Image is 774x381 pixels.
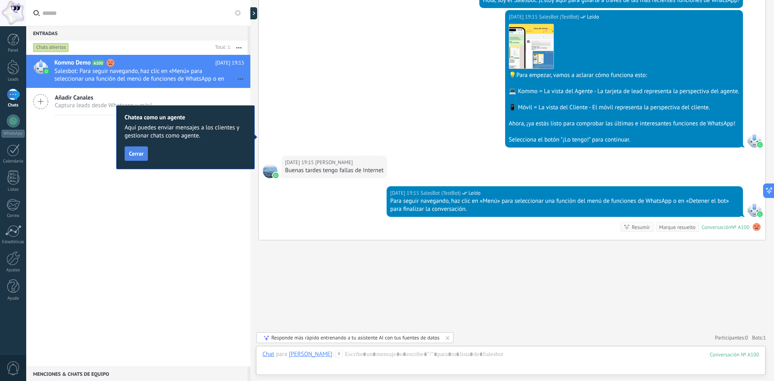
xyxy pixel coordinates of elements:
div: [DATE] 19:15 [509,13,539,21]
img: waba.svg [757,211,763,217]
span: Kommo Demo [54,59,91,67]
div: WhatsApp [2,130,25,137]
div: 💡Para empezar, vamos a aclarar cómo funciona esto: [509,71,739,79]
div: Estadísticas [2,239,25,245]
span: : [332,350,333,358]
div: Responde más rápido entrenando a tu asistente AI con tus fuentes de datos [271,334,439,341]
div: Ahora, ¡ya estás listo para comprobar las últimas e interesantes funciones de WhatsApp! [509,120,739,128]
span: Captura leads desde Whatsapp y más! [55,102,152,109]
span: Leído [468,189,481,197]
span: Leído [587,13,599,21]
div: [DATE] 19:15 [390,189,420,197]
h2: Chatea como un agente [125,114,246,121]
div: Buenas tardes tengo fallas de Internet [285,167,383,175]
span: 1 [763,334,766,341]
div: 💻 Kommo = La vista del Agente - La tarjeta de lead representa la perspectiva del agente. [509,87,739,96]
div: Total: 1 [212,44,230,52]
div: Para seguir navegando, haz clic en «Menú» para seleccionar una función del menú de funciones de W... [390,197,739,213]
span: Aquí puedes enviar mensajes a los clientes y gestionar chats como agente. [125,124,246,140]
div: Resumir [632,223,650,231]
span: Salesbot: Para seguir navegando, haz clic en «Menú» para seleccionar una función del menú de func... [54,67,229,83]
div: № A100 [731,224,749,231]
div: Listas [2,187,25,192]
span: 0 [745,334,748,341]
span: A100 [92,60,104,65]
span: Bots: [752,334,766,341]
span: SalesBot (TestBot) [420,189,461,197]
a: Kommo Demo A100 [DATE] 19:15 Salesbot: Para seguir navegando, haz clic en «Menú» para seleccionar... [26,55,250,88]
div: 100 [710,351,759,358]
div: Chats [2,103,25,108]
img: waba.svg [44,69,49,74]
div: Mostrar [249,7,257,19]
div: 📱 Móvil = La vista del Cliente - El móvil representa la perspectiva del cliente. [509,104,739,112]
div: Julián Berlanga [289,350,332,358]
div: Leads [2,77,25,82]
span: para [276,350,287,358]
button: Cerrar [125,146,148,161]
div: Conversación [701,224,731,231]
span: SalesBot [747,133,762,148]
div: Ajustes [2,268,25,273]
img: waba.svg [273,173,279,178]
div: Calendario [2,159,25,164]
div: Entradas [26,26,248,40]
a: Participantes:0 [715,334,748,341]
span: Añadir Canales [55,94,152,102]
div: Selecciona el botón "¡Lo tengo!" para continuar. [509,136,739,144]
span: Julián Berlanga [263,164,277,178]
span: [DATE] 19:15 [215,59,244,67]
div: Marque resuelto [659,223,695,231]
span: SalesBot (TestBot) [539,13,579,21]
div: Ayuda [2,296,25,301]
img: 888a3ff3-d433-4e0f-a7ae-bd95010cda23 [509,24,553,69]
div: Panel [2,48,25,53]
span: Cerrar [129,151,144,156]
div: [DATE] 19:15 [285,158,315,167]
div: Menciones & Chats de equipo [26,366,248,381]
div: Correo [2,213,25,219]
div: Chats abiertos [33,43,69,52]
span: Julián Berlanga [315,158,353,167]
img: waba.svg [757,142,763,148]
span: SalesBot [747,202,762,217]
